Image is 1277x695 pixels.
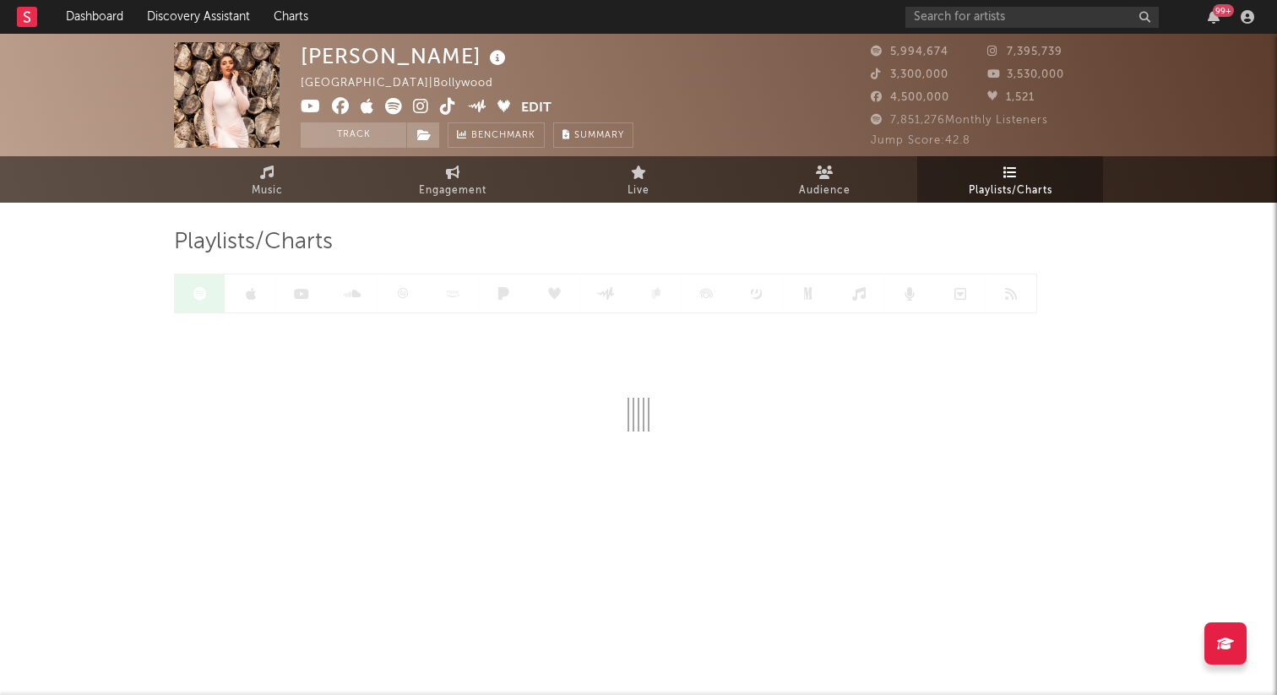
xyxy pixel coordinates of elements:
span: Playlists/Charts [174,232,333,252]
a: Engagement [360,156,546,203]
span: 1,521 [987,92,1035,103]
span: Playlists/Charts [969,181,1052,201]
input: Search for artists [905,7,1159,28]
button: Track [301,122,406,148]
span: 7,395,739 [987,46,1062,57]
span: Live [628,181,649,201]
span: 4,500,000 [871,92,949,103]
button: 99+ [1208,10,1220,24]
span: Audience [799,181,850,201]
a: Benchmark [448,122,545,148]
span: Engagement [419,181,486,201]
div: [PERSON_NAME] [301,42,510,70]
button: Summary [553,122,633,148]
div: 99 + [1213,4,1234,17]
span: 3,530,000 [987,69,1064,80]
span: Benchmark [471,126,535,146]
span: Jump Score: 42.8 [871,135,970,146]
a: Live [546,156,731,203]
span: 3,300,000 [871,69,948,80]
a: Playlists/Charts [917,156,1103,203]
span: 5,994,674 [871,46,948,57]
div: [GEOGRAPHIC_DATA] | Bollywood [301,73,513,94]
span: Summary [574,131,624,140]
button: Edit [521,98,552,119]
span: Music [252,181,283,201]
span: 7,851,276 Monthly Listeners [871,115,1048,126]
a: Audience [731,156,917,203]
a: Music [174,156,360,203]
